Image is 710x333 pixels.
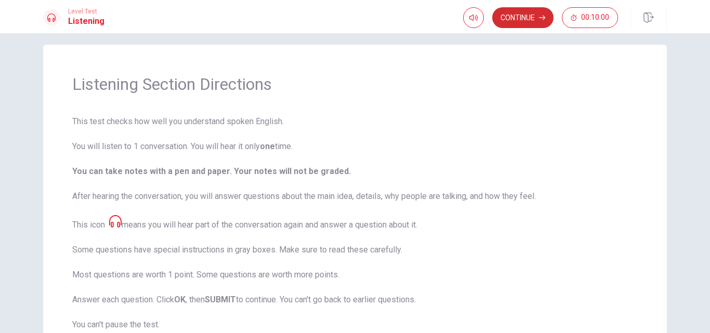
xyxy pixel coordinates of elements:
h1: Listening Section Directions [72,74,638,95]
b: You can take notes with a pen and paper. Your notes will not be graded. [72,166,351,176]
strong: OK [174,295,186,304]
button: 00:10:00 [562,7,618,28]
strong: one [260,141,275,151]
button: Continue [492,7,554,28]
h1: Listening [68,15,104,28]
span: Level Test [68,8,104,15]
strong: SUBMIT [205,295,236,304]
span: 00:10:00 [581,14,609,22]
